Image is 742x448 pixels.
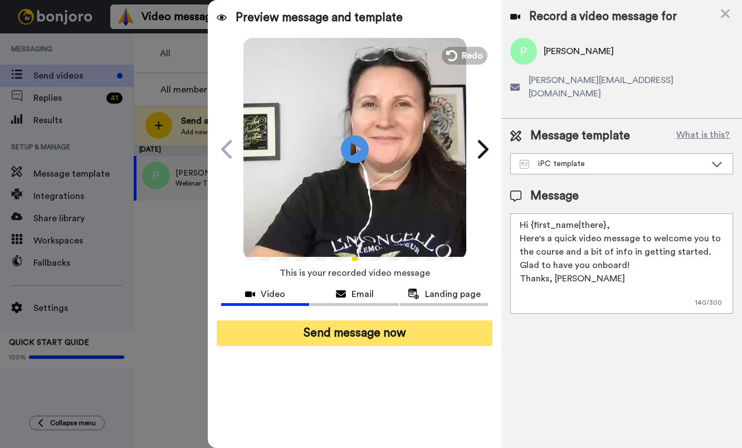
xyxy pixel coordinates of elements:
[261,288,285,301] span: Video
[673,128,733,144] button: What is this?
[529,74,733,100] span: [PERSON_NAME][EMAIL_ADDRESS][DOMAIN_NAME]
[520,158,706,169] div: iPC template
[217,320,492,346] button: Send message now
[425,288,481,301] span: Landing page
[510,213,733,314] textarea: Hi {first_name|there}, Here's a quick video message to welcome you to the course and a bit of inf...
[520,160,529,169] img: Message-temps.svg
[280,261,430,285] span: This is your recorded video message
[352,288,374,301] span: Email
[530,128,630,144] span: Message template
[530,188,579,204] span: Message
